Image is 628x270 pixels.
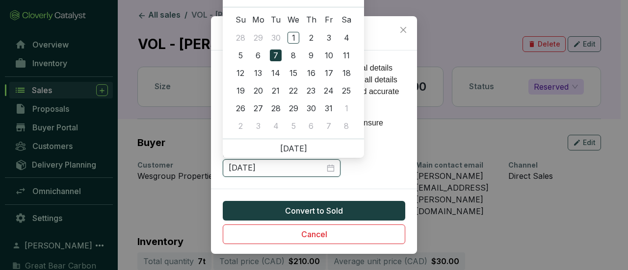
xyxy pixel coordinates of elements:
div: 8 [288,49,299,61]
div: 13 [252,67,264,79]
td: 2025-10-21 [267,82,285,99]
div: 7 [270,49,282,61]
td: 2025-11-03 [249,117,267,135]
td: 2025-10-29 [285,99,302,117]
td: 2025-10-10 [320,47,338,64]
div: 2 [235,120,246,132]
h2: Confirm deal details [211,26,417,50]
input: Select date [229,163,325,173]
td: 2025-10-17 [320,64,338,82]
td: 2025-11-04 [267,117,285,135]
span: close [399,26,407,34]
td: 2025-10-02 [302,29,320,47]
div: 25 [340,85,352,97]
td: 2025-11-05 [285,117,302,135]
div: 7 [323,120,335,132]
div: 18 [340,67,352,79]
td: 2025-09-29 [249,29,267,47]
td: 2025-11-07 [320,117,338,135]
th: Mo [249,11,267,29]
td: 2025-09-28 [232,29,249,47]
th: Tu [267,11,285,29]
td: 2025-10-28 [267,99,285,117]
div: 16 [305,67,317,79]
div: 27 [252,102,264,114]
div: 22 [288,85,299,97]
div: 5 [235,49,246,61]
div: 15 [288,67,299,79]
button: Close [395,22,411,38]
div: 29 [252,32,264,44]
td: 2025-10-08 [285,47,302,64]
td: 2025-11-01 [338,99,355,117]
td: 2025-11-02 [232,117,249,135]
td: 2025-10-06 [249,47,267,64]
th: Fr [320,11,338,29]
div: 24 [323,85,335,97]
div: 1 [288,32,299,44]
th: Sa [338,11,355,29]
div: 12 [235,67,246,79]
td: 2025-10-22 [285,82,302,99]
td: 2025-10-14 [267,64,285,82]
td: 2025-10-04 [338,29,355,47]
span: Close [395,26,411,34]
th: Su [232,11,249,29]
td: 2025-10-01 [285,29,302,47]
td: 2025-11-08 [338,117,355,135]
td: 2025-10-25 [338,82,355,99]
td: 2025-10-18 [338,64,355,82]
td: 2025-10-20 [249,82,267,99]
span: Convert to Sold [285,205,343,217]
td: 2025-10-24 [320,82,338,99]
div: 23 [305,85,317,97]
th: Th [302,11,320,29]
td: 2025-09-30 [267,29,285,47]
div: 28 [270,102,282,114]
div: 26 [235,102,246,114]
td: 2025-10-05 [232,47,249,64]
td: 2025-10-30 [302,99,320,117]
div: 8 [340,120,352,132]
div: 5 [288,120,299,132]
div: 4 [340,32,352,44]
div: 6 [305,120,317,132]
td: 2025-10-19 [232,82,249,99]
td: 2025-10-16 [302,64,320,82]
div: 4 [270,120,282,132]
div: 19 [235,85,246,97]
div: 10 [323,49,335,61]
div: 20 [252,85,264,97]
th: We [285,11,302,29]
div: 9 [305,49,317,61]
td: 2025-10-12 [232,64,249,82]
div: 17 [323,67,335,79]
div: 3 [252,120,264,132]
td: 2025-10-26 [232,99,249,117]
td: 2025-10-09 [302,47,320,64]
div: 14 [270,67,282,79]
div: 29 [288,102,299,114]
button: Cancel [223,224,405,244]
td: 2025-10-23 [302,82,320,99]
div: 1 [340,102,352,114]
div: 2 [305,32,317,44]
div: 6 [252,49,264,61]
td: 2025-10-03 [320,29,338,47]
span: Cancel [301,228,327,240]
td: 2025-10-11 [338,47,355,64]
td: 2025-10-27 [249,99,267,117]
div: 31 [323,102,335,114]
a: [DATE] [280,144,307,153]
div: 28 [235,32,246,44]
div: 3 [323,32,335,44]
td: 2025-10-31 [320,99,338,117]
td: 2025-10-13 [249,64,267,82]
div: 11 [340,49,352,61]
div: 30 [305,102,317,114]
div: 30 [270,32,282,44]
td: 2025-11-06 [302,117,320,135]
td: 2025-10-07 [267,47,285,64]
div: 21 [270,85,282,97]
button: Convert to Sold [223,201,405,221]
